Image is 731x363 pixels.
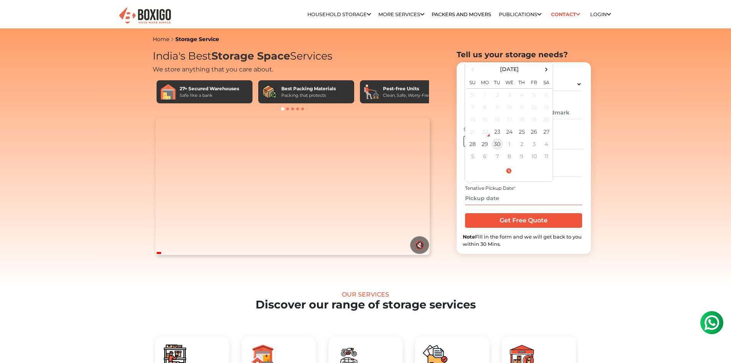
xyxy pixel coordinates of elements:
[465,213,582,228] input: Get Free Quote
[153,36,169,43] a: Home
[463,234,475,240] b: Note
[118,7,172,25] img: Boxigo
[160,84,176,99] img: 27+ Secured Warehouses
[457,50,591,59] h2: Tell us your storage needs?
[463,233,585,248] div: Fill in the form and we will get back to you within 30 Mins.
[530,126,583,133] div: Floor No
[503,75,516,89] th: We
[262,84,277,99] img: Best Packing Materials
[464,136,481,147] label: Yes
[410,236,429,254] button: 🔇
[378,12,424,17] a: More services
[281,85,336,92] div: Best Packing Materials
[590,12,611,17] a: Login
[464,126,516,133] div: Service Lift Available?
[530,136,583,149] input: Ex: 4
[180,85,239,92] div: 27+ Secured Warehouses
[516,75,528,89] th: Th
[499,12,541,17] a: Publications
[364,84,379,99] img: Pest-free Units
[307,12,371,17] a: Household Storage
[467,167,551,174] a: Select Time
[155,118,430,255] video: Your browser does not support the video tag.
[383,85,431,92] div: Pest-free Units
[281,92,336,99] div: Packing that protects
[479,75,491,89] th: Mo
[153,66,273,73] span: We store anything that you care about.
[383,92,431,99] div: Clean, Safe, Worry-Free
[29,291,702,298] div: Our Services
[180,92,239,99] div: Safe like a bank
[528,75,540,89] th: Fr
[175,36,219,43] a: Storage Service
[540,75,553,89] th: Sa
[465,192,582,205] input: Pickup date
[211,50,290,62] span: Storage Space
[541,64,551,75] span: Next Month
[549,8,583,20] a: Contact
[467,75,479,89] th: Su
[432,12,491,17] a: Packers and Movers
[8,8,23,23] img: whatsapp-icon.svg
[491,75,503,89] th: Tu
[479,64,540,75] th: Select Month
[465,185,582,192] div: Tenative Pickup Date
[467,64,478,75] span: Previous Month
[29,298,702,312] h2: Discover our range of storage services
[153,50,433,63] h1: India's Best Services
[479,126,491,138] div: 22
